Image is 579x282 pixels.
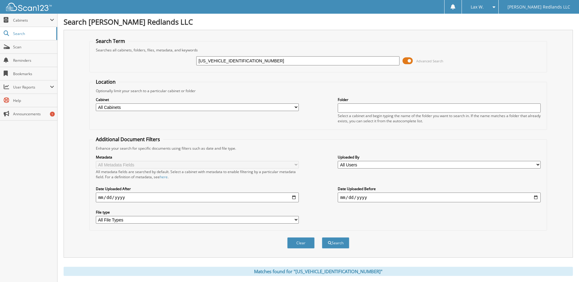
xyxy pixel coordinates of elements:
[338,97,541,102] label: Folder
[64,267,573,276] div: Matches found for "[US_VEHICLE_IDENTIFICATION_NUMBER]"
[50,112,55,117] div: 1
[507,5,570,9] span: [PERSON_NAME] Redlands LLC
[322,237,349,249] button: Search
[416,59,443,63] span: Advanced Search
[13,85,50,90] span: User Reports
[13,111,54,117] span: Announcements
[160,174,168,179] a: here
[93,88,544,93] div: Optionally limit your search to a particular cabinet or folder
[13,31,53,36] span: Search
[338,193,541,202] input: end
[93,78,119,85] legend: Location
[93,136,163,143] legend: Additional Document Filters
[549,253,579,282] iframe: Chat Widget
[93,38,128,44] legend: Search Term
[96,210,299,215] label: File type
[13,71,54,76] span: Bookmarks
[338,155,541,160] label: Uploaded By
[13,18,50,23] span: Cabinets
[6,3,52,11] img: scan123-logo-white.svg
[93,146,544,151] div: Enhance your search for specific documents using filters such as date and file type.
[471,5,484,9] span: Lax W.
[287,237,315,249] button: Clear
[64,17,573,27] h1: Search [PERSON_NAME] Redlands LLC
[96,155,299,160] label: Metadata
[13,98,54,103] span: Help
[96,97,299,102] label: Cabinet
[338,186,541,191] label: Date Uploaded Before
[338,113,541,124] div: Select a cabinet and begin typing the name of the folder you want to search in. If the name match...
[13,58,54,63] span: Reminders
[13,44,54,50] span: Scan
[93,47,544,53] div: Searches all cabinets, folders, files, metadata, and keywords
[96,186,299,191] label: Date Uploaded After
[96,169,299,179] div: All metadata fields are searched by default. Select a cabinet with metadata to enable filtering b...
[96,193,299,202] input: start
